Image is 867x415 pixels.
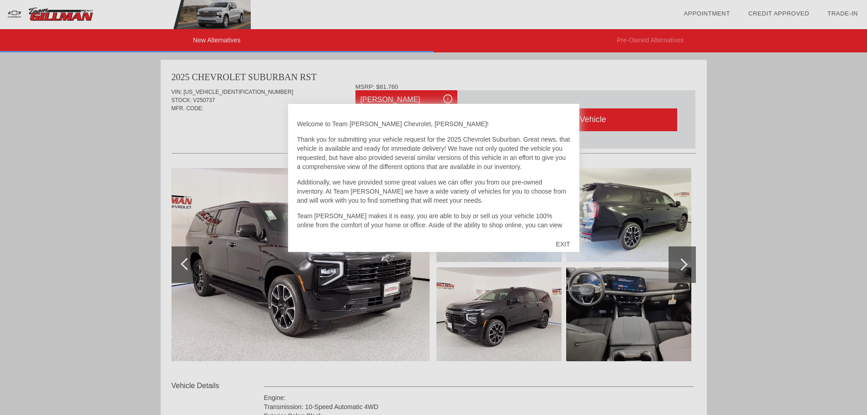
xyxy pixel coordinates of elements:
[547,231,579,258] div: EXIT
[684,10,730,17] a: Appointment
[748,10,809,17] a: Credit Approved
[297,211,570,266] p: Team [PERSON_NAME] makes it is easy, you are able to buy or sell us your vehicle 100% online from...
[297,178,570,205] p: Additionally, we have provided some great values we can offer you from our pre-owned inventory. A...
[297,119,570,128] p: Welcome to Team [PERSON_NAME] Chevrolet, [PERSON_NAME]!
[297,135,570,171] p: Thank you for submitting your vehicle request for the 2025 Chevrolet Suburban. Great news, that v...
[827,10,858,17] a: Trade-In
